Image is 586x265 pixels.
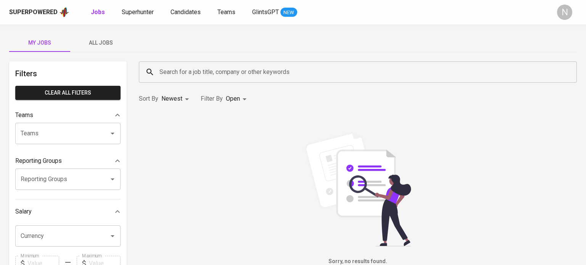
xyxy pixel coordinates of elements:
[91,8,105,16] b: Jobs
[14,38,66,48] span: My Jobs
[15,67,121,80] h6: Filters
[15,204,121,219] div: Salary
[301,132,415,246] img: file_searching.svg
[122,8,155,17] a: Superhunter
[252,8,297,17] a: GlintsGPT NEW
[226,95,240,102] span: Open
[557,5,572,20] div: N
[9,6,69,18] a: Superpoweredapp logo
[9,8,58,17] div: Superpowered
[91,8,106,17] a: Jobs
[15,108,121,123] div: Teams
[107,231,118,241] button: Open
[15,207,32,216] p: Salary
[59,6,69,18] img: app logo
[15,111,33,120] p: Teams
[107,174,118,185] button: Open
[21,88,114,98] span: Clear All filters
[280,9,297,16] span: NEW
[75,38,127,48] span: All Jobs
[226,92,249,106] div: Open
[201,94,223,103] p: Filter By
[252,8,279,16] span: GlintsGPT
[122,8,154,16] span: Superhunter
[15,156,62,165] p: Reporting Groups
[107,128,118,139] button: Open
[139,94,158,103] p: Sort By
[217,8,237,17] a: Teams
[217,8,235,16] span: Teams
[15,153,121,169] div: Reporting Groups
[161,94,182,103] p: Newest
[171,8,202,17] a: Candidates
[161,92,192,106] div: Newest
[15,86,121,100] button: Clear All filters
[171,8,201,16] span: Candidates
